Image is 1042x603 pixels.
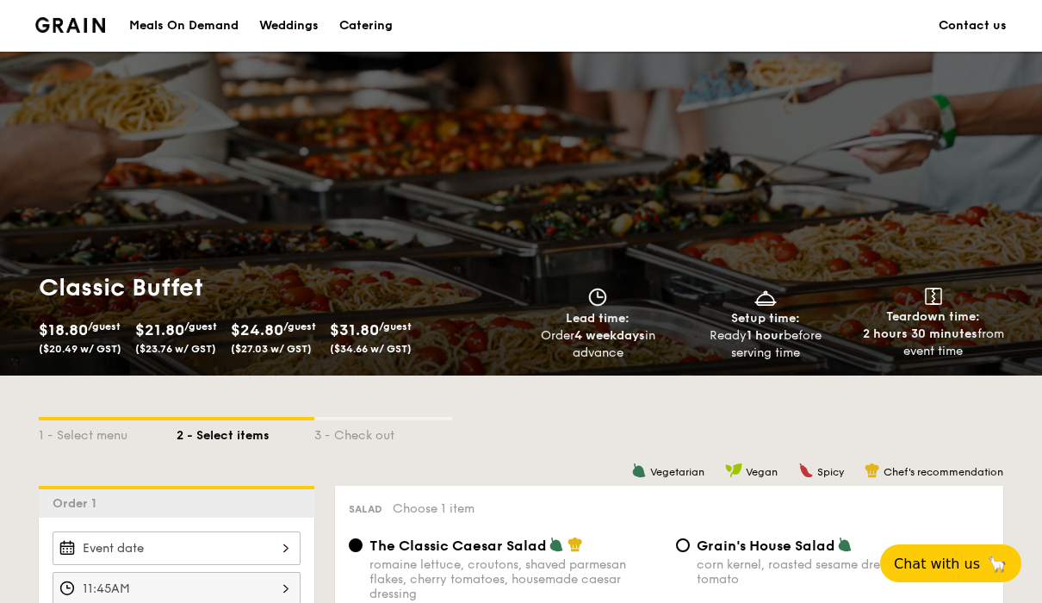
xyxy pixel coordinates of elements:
[35,17,105,33] img: Grain
[283,320,316,333] span: /guest
[886,309,980,324] span: Teardown time:
[863,326,977,341] strong: 2 hours 30 minutes
[894,556,980,572] span: Chat with us
[521,327,675,362] div: Order in advance
[880,544,1021,582] button: Chat with us🦙
[39,420,177,444] div: 1 - Select menu
[39,343,121,355] span: ($20.49 w/ GST)
[53,532,301,565] input: Event date
[817,466,844,478] span: Spicy
[177,420,314,444] div: 2 - Select items
[549,537,564,552] img: icon-vegetarian.fe4039eb.svg
[184,320,217,333] span: /guest
[676,538,690,552] input: Grain's House Saladcorn kernel, roasted sesame dressing, cherry tomato
[753,288,778,307] img: icon-dish.430c3a2e.svg
[865,463,880,478] img: icon-chef-hat.a58ddaea.svg
[689,327,843,362] div: Ready before serving time
[697,557,989,587] div: corn kernel, roasted sesame dressing, cherry tomato
[39,320,88,339] span: $18.80
[987,554,1008,574] span: 🦙
[585,288,611,307] img: icon-clock.2db775ea.svg
[574,328,645,343] strong: 4 weekdays
[314,420,452,444] div: 3 - Check out
[369,538,547,554] span: The Classic Caesar Salad
[231,320,283,339] span: $24.80
[884,466,1003,478] span: Chef's recommendation
[650,466,704,478] span: Vegetarian
[39,272,514,303] h1: Classic Buffet
[697,538,835,554] span: Grain's House Salad
[725,463,742,478] img: icon-vegan.f8ff3823.svg
[746,466,778,478] span: Vegan
[35,17,105,33] a: Logotype
[379,320,412,333] span: /guest
[798,463,814,478] img: icon-spicy.37a8142b.svg
[88,320,121,333] span: /guest
[369,557,662,601] div: romaine lettuce, croutons, shaved parmesan flakes, cherry tomatoes, housemade caesar dressing
[393,501,474,516] span: Choose 1 item
[925,288,942,305] img: icon-teardown.65201eee.svg
[330,343,412,355] span: ($34.66 w/ GST)
[135,320,184,339] span: $21.80
[568,537,583,552] img: icon-chef-hat.a58ddaea.svg
[231,343,312,355] span: ($27.03 w/ GST)
[53,496,103,511] span: Order 1
[631,463,647,478] img: icon-vegetarian.fe4039eb.svg
[349,538,363,552] input: The Classic Caesar Saladromaine lettuce, croutons, shaved parmesan flakes, cherry tomatoes, house...
[349,503,382,515] span: Salad
[135,343,216,355] span: ($23.76 w/ GST)
[837,537,853,552] img: icon-vegetarian.fe4039eb.svg
[566,311,630,326] span: Lead time:
[856,326,1010,360] div: from event time
[731,311,800,326] span: Setup time:
[330,320,379,339] span: $31.80
[747,328,784,343] strong: 1 hour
